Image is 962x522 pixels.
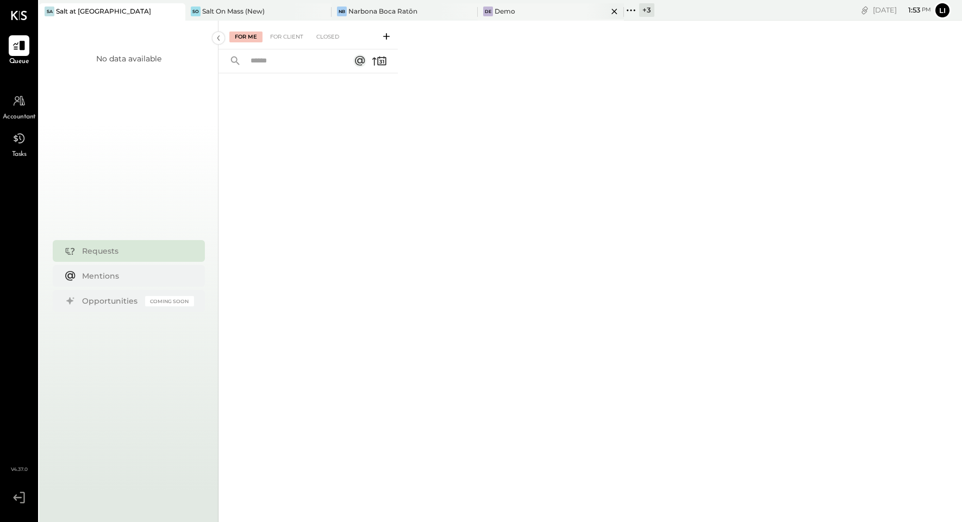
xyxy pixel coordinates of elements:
div: Closed [311,32,345,42]
div: Narbona Boca Ratōn [348,7,417,16]
div: [DATE] [873,5,931,15]
div: Salt at [GEOGRAPHIC_DATA] [56,7,151,16]
span: Tasks [12,150,27,160]
span: Accountant [3,112,36,122]
a: Queue [1,35,38,67]
div: Demo [495,7,515,16]
button: Li [934,2,951,19]
div: + 3 [639,3,654,17]
div: Mentions [82,271,189,281]
a: Accountant [1,91,38,122]
div: Coming Soon [145,296,194,306]
div: NB [337,7,347,16]
div: Sa [45,7,54,16]
div: Requests [82,246,189,256]
div: For Me [229,32,263,42]
div: De [483,7,493,16]
div: Salt On Mass (New) [202,7,265,16]
div: copy link [859,4,870,16]
span: Queue [9,57,29,67]
div: No data available [96,53,161,64]
div: For Client [265,32,309,42]
div: Opportunities [82,295,140,306]
div: SO [191,7,201,16]
a: Tasks [1,128,38,160]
